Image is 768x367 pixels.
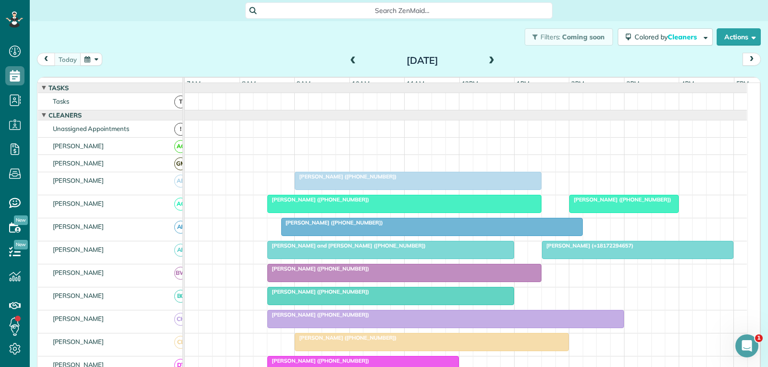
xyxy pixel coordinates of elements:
[174,95,187,108] span: T
[743,53,761,66] button: next
[174,198,187,211] span: AC
[47,84,71,92] span: Tasks
[735,334,758,357] iframe: Intercom live chat
[174,221,187,234] span: AF
[295,80,312,87] span: 9am
[717,28,761,46] button: Actions
[267,265,370,272] span: [PERSON_NAME] ([PHONE_NUMBER])
[174,244,187,257] span: AF
[267,311,370,318] span: [PERSON_NAME] ([PHONE_NUMBER])
[51,223,106,230] span: [PERSON_NAME]
[51,159,106,167] span: [PERSON_NAME]
[51,142,106,150] span: [PERSON_NAME]
[294,334,397,341] span: [PERSON_NAME] ([PHONE_NUMBER])
[14,215,28,225] span: New
[460,80,480,87] span: 12pm
[174,123,187,136] span: !
[362,55,482,66] h2: [DATE]
[14,240,28,249] span: New
[51,246,106,253] span: [PERSON_NAME]
[668,33,698,41] span: Cleaners
[267,288,370,295] span: [PERSON_NAME] ([PHONE_NUMBER])
[267,357,370,364] span: [PERSON_NAME] ([PHONE_NUMBER])
[47,111,84,119] span: Cleaners
[294,173,397,180] span: [PERSON_NAME] ([PHONE_NUMBER])
[174,267,187,280] span: BW
[541,242,634,249] span: [PERSON_NAME] (+18172294657)
[174,175,187,188] span: AB
[51,177,106,184] span: [PERSON_NAME]
[174,313,187,326] span: CH
[174,290,187,303] span: BC
[267,242,426,249] span: [PERSON_NAME] and [PERSON_NAME] ([PHONE_NUMBER])
[174,140,187,153] span: AC
[51,292,106,299] span: [PERSON_NAME]
[635,33,700,41] span: Colored by
[54,53,81,66] button: today
[174,157,187,170] span: GM
[51,97,71,105] span: Tasks
[618,28,713,46] button: Colored byCleaners
[51,125,131,132] span: Unassigned Appointments
[174,336,187,349] span: CL
[562,33,605,41] span: Coming soon
[51,269,106,276] span: [PERSON_NAME]
[405,80,426,87] span: 11am
[350,80,372,87] span: 10am
[540,33,561,41] span: Filters:
[679,80,696,87] span: 4pm
[569,196,672,203] span: [PERSON_NAME] ([PHONE_NUMBER])
[734,80,751,87] span: 5pm
[755,334,763,342] span: 1
[185,80,203,87] span: 7am
[51,338,106,345] span: [PERSON_NAME]
[51,200,106,207] span: [PERSON_NAME]
[240,80,258,87] span: 8am
[624,80,641,87] span: 3pm
[267,196,370,203] span: [PERSON_NAME] ([PHONE_NUMBER])
[51,315,106,322] span: [PERSON_NAME]
[37,53,55,66] button: prev
[281,219,384,226] span: [PERSON_NAME] ([PHONE_NUMBER])
[515,80,531,87] span: 1pm
[569,80,586,87] span: 2pm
